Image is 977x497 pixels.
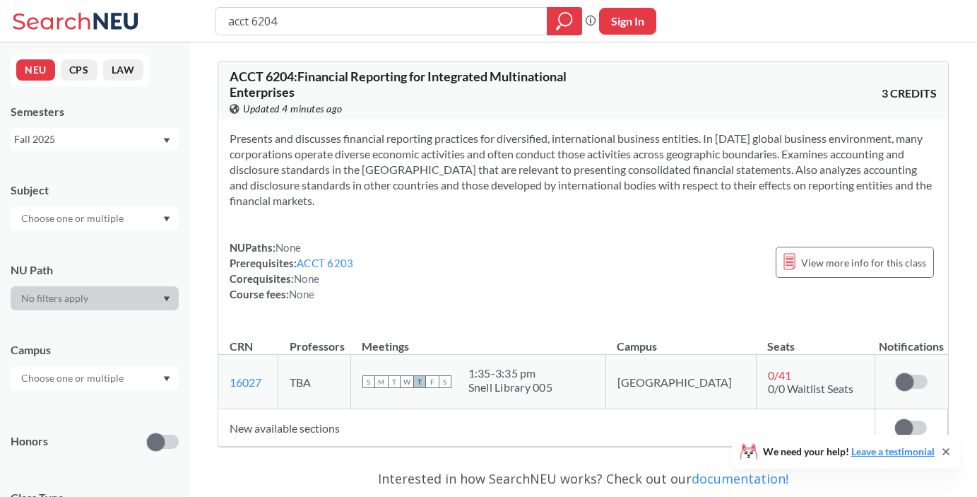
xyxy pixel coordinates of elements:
div: Fall 2025 [14,131,162,147]
th: Seats [756,324,875,355]
span: None [294,272,319,285]
input: Choose one or multiple [14,210,133,227]
span: 0 / 41 [768,368,791,382]
span: 0/0 Waitlist Seats [768,382,853,395]
div: Dropdown arrow [11,286,179,310]
span: S [439,375,451,388]
span: F [426,375,439,388]
span: T [413,375,426,388]
button: Sign In [599,8,656,35]
th: Meetings [350,324,605,355]
svg: magnifying glass [556,11,573,31]
td: New available sections [218,409,875,447]
div: 1:35 - 3:35 pm [468,366,552,380]
span: None [276,241,301,254]
section: Presents and discusses financial reporting practices for diversified, international business enti... [230,131,937,209]
td: TBA [278,355,351,409]
button: CPS [61,59,97,81]
span: We need your help! [763,447,935,457]
button: NEU [16,59,55,81]
svg: Dropdown arrow [163,296,170,302]
span: T [388,375,401,388]
span: Updated 4 minutes ago [243,101,343,117]
div: magnifying glass [547,7,582,35]
button: LAW [103,59,143,81]
div: Subject [11,182,179,198]
div: Semesters [11,104,179,119]
a: Leave a testimonial [851,445,935,457]
th: Professors [278,324,351,355]
a: ACCT 6203 [297,257,353,269]
span: M [375,375,388,388]
svg: Dropdown arrow [163,376,170,382]
span: ACCT 6204 : Financial Reporting for Integrated Multinational Enterprises [230,69,567,100]
span: W [401,375,413,388]
th: Campus [605,324,756,355]
td: [GEOGRAPHIC_DATA] [605,355,756,409]
span: S [362,375,375,388]
span: None [289,288,314,300]
div: CRN [230,339,253,354]
div: Dropdown arrow [11,366,179,390]
input: Class, professor, course number, "phrase" [227,9,537,33]
span: 3 CREDITS [882,86,937,101]
svg: Dropdown arrow [163,138,170,144]
div: NUPaths: Prerequisites: Corequisites: Course fees: [230,240,353,302]
div: NU Path [11,262,179,278]
svg: Dropdown arrow [163,216,170,222]
div: Snell Library 005 [468,380,552,394]
th: Notifications [875,324,947,355]
div: Dropdown arrow [11,206,179,230]
a: documentation! [692,470,788,487]
div: Campus [11,342,179,358]
div: Fall 2025Dropdown arrow [11,128,179,151]
p: Honors [11,433,48,450]
input: Choose one or multiple [14,370,133,387]
span: View more info for this class [801,254,926,271]
a: 16027 [230,375,261,389]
